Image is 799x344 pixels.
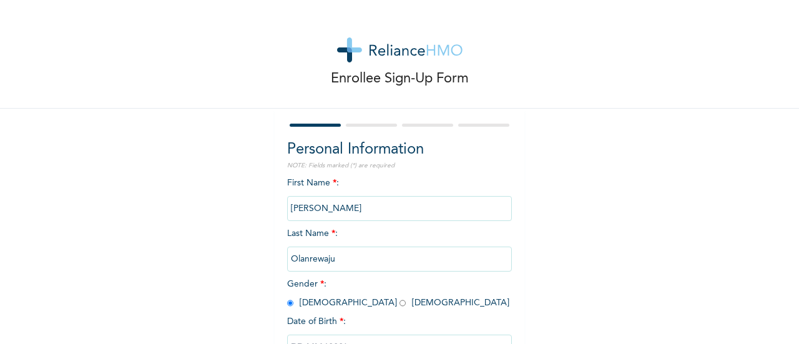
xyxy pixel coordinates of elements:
[337,37,463,62] img: logo
[287,315,346,328] span: Date of Birth :
[287,161,512,170] p: NOTE: Fields marked (*) are required
[287,196,512,221] input: Enter your first name
[287,229,512,263] span: Last Name :
[331,69,469,89] p: Enrollee Sign-Up Form
[287,280,509,307] span: Gender : [DEMOGRAPHIC_DATA] [DEMOGRAPHIC_DATA]
[287,247,512,272] input: Enter your last name
[287,179,512,213] span: First Name :
[287,139,512,161] h2: Personal Information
